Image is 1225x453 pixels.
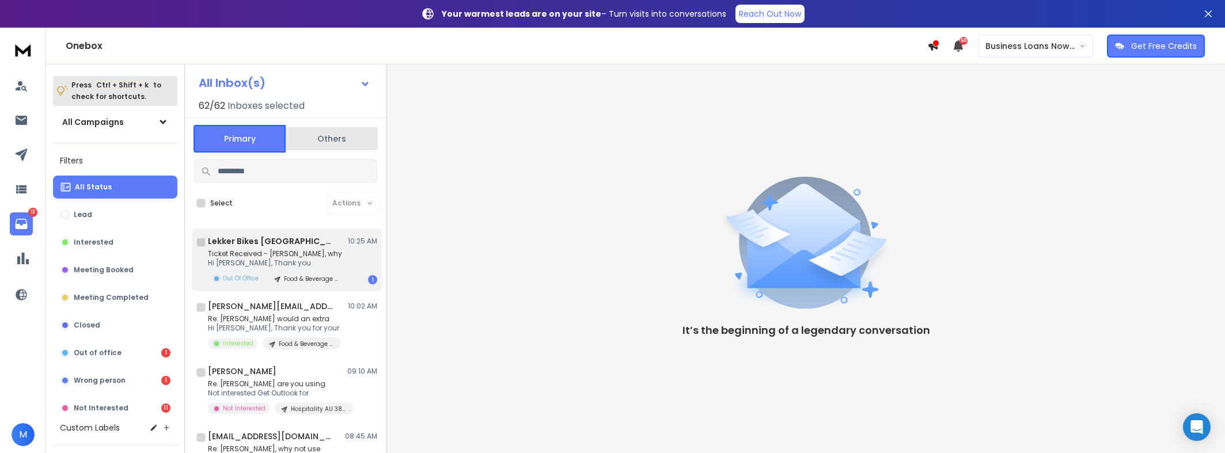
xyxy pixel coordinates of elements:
[75,182,112,192] p: All Status
[94,78,150,92] span: Ctrl + Shift + k
[1183,413,1211,441] div: Open Intercom Messenger
[223,404,266,413] p: Not Interested
[53,176,177,199] button: All Status
[739,8,801,20] p: Reach Out Now
[223,274,259,283] p: Out Of Office
[1131,40,1197,52] p: Get Free Credits
[442,8,726,20] p: – Turn visits into conversations
[53,286,177,309] button: Meeting Completed
[227,99,305,113] h3: Inboxes selected
[74,293,149,302] p: Meeting Completed
[210,199,233,208] label: Select
[682,322,930,338] p: It’s the beginning of a legendary conversation
[1107,35,1205,58] button: Get Free Credits
[74,403,128,413] p: Not Interested
[12,39,35,60] img: logo
[53,258,177,281] button: Meeting Booked
[442,8,601,20] strong: Your warmest leads are on your site
[291,405,346,413] p: Hospitality AU 386 List 1 Video CTA
[345,432,377,441] p: 08:45 AM
[985,40,1079,52] p: Business Loans Now ([PERSON_NAME])
[28,208,37,217] p: 13
[74,265,134,275] p: Meeting Booked
[368,275,377,284] div: 1
[208,300,335,312] h1: [PERSON_NAME][EMAIL_ADDRESS][DOMAIN_NAME]
[12,423,35,446] button: M
[161,348,170,357] div: 1
[53,153,177,169] h3: Filters
[347,367,377,376] p: 09:10 AM
[348,302,377,311] p: 10:02 AM
[208,258,346,268] p: Hi [PERSON_NAME], Thank you
[53,203,177,226] button: Lead
[53,397,177,420] button: Not Interested11
[53,111,177,134] button: All Campaigns
[959,37,968,45] span: 50
[208,389,346,398] p: Not interested Get Outlook for
[208,249,346,258] p: Ticket Received - [PERSON_NAME], why
[286,126,378,151] button: Others
[194,125,286,153] button: Primary
[208,366,276,377] h1: [PERSON_NAME]
[208,235,335,247] h1: Lekker Bikes [GEOGRAPHIC_DATA]
[74,348,122,357] p: Out of office
[161,376,170,385] div: 1
[74,238,113,247] p: Interested
[348,237,377,246] p: 10:25 AM
[735,5,805,23] a: Reach Out Now
[60,422,120,433] h3: Custom Labels
[284,275,339,283] p: Food & Beverage AU 409 List 1 Video CTA
[66,39,927,53] h1: Onebox
[53,341,177,364] button: Out of office1
[199,77,266,89] h1: All Inbox(s)
[62,116,124,128] h1: All Campaigns
[208,379,346,389] p: Re: [PERSON_NAME] are you using
[208,323,341,333] p: Hi [PERSON_NAME], Thank you for your
[199,99,225,113] span: 62 / 62
[10,212,33,235] a: 13
[71,79,161,102] p: Press to check for shortcuts.
[74,210,92,219] p: Lead
[53,314,177,337] button: Closed
[161,403,170,413] div: 11
[74,376,126,385] p: Wrong person
[208,431,335,442] h1: [EMAIL_ADDRESS][DOMAIN_NAME]
[279,340,334,348] p: Food & Beverage AU 409 List 2 Appraisal CTA
[53,231,177,254] button: Interested
[208,314,341,323] p: Re: [PERSON_NAME] would an extra
[53,369,177,392] button: Wrong person1
[223,339,253,348] p: Interested
[74,321,100,330] p: Closed
[189,71,380,94] button: All Inbox(s)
